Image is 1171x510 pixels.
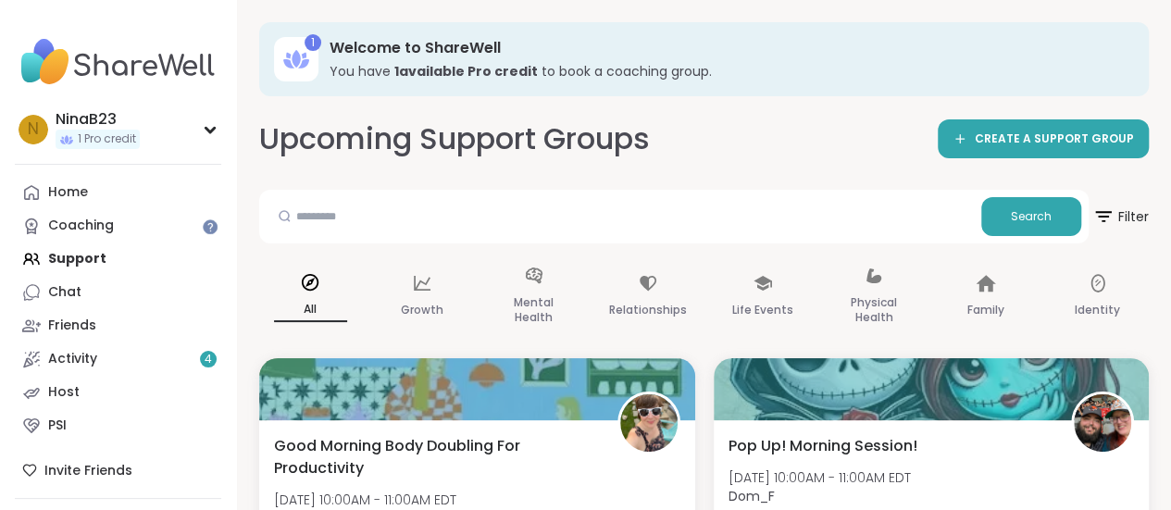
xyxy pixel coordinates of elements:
span: Filter [1092,194,1149,239]
div: NinaB23 [56,109,140,130]
img: ShareWell Nav Logo [15,30,221,94]
b: Dom_F [729,487,775,505]
p: All [274,298,347,322]
a: Home [15,176,221,209]
a: Friends [15,309,221,342]
div: 1 [305,34,321,51]
p: Life Events [732,299,793,321]
h2: Upcoming Support Groups [259,118,650,160]
div: Home [48,183,88,202]
div: PSI [48,417,67,435]
p: Growth [401,299,443,321]
span: 1 Pro credit [78,131,136,147]
span: N [28,118,39,142]
img: Adrienne_QueenOfTheDawn [620,394,678,452]
div: Invite Friends [15,454,221,487]
div: Activity [48,350,97,368]
span: CREATE A SUPPORT GROUP [975,131,1134,147]
a: CREATE A SUPPORT GROUP [938,119,1149,158]
p: Identity [1075,299,1120,321]
span: Good Morning Body Doubling For Productivity [274,435,597,479]
span: [DATE] 10:00AM - 11:00AM EDT [729,468,911,487]
a: Chat [15,276,221,309]
a: Host [15,376,221,409]
p: Relationships [609,299,687,321]
span: 4 [205,352,212,367]
a: PSI [15,409,221,442]
div: Host [48,383,80,402]
p: Family [967,299,1004,321]
iframe: Spotlight [203,219,218,234]
button: Search [981,197,1081,236]
button: Filter [1092,190,1149,243]
span: Search [1011,208,1052,225]
div: Friends [48,317,96,335]
h3: You have to book a coaching group. [330,62,1123,81]
b: 1 available Pro credit [394,62,538,81]
div: Chat [48,283,81,302]
span: [DATE] 10:00AM - 11:00AM EDT [274,491,456,509]
a: Activity4 [15,342,221,376]
h3: Welcome to ShareWell [330,38,1123,58]
p: Mental Health [497,292,570,329]
a: Coaching [15,209,221,243]
span: Pop Up! Morning Session! [729,435,917,457]
p: Physical Health [838,292,911,329]
img: Dom_F [1074,394,1131,452]
div: Coaching [48,217,114,235]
